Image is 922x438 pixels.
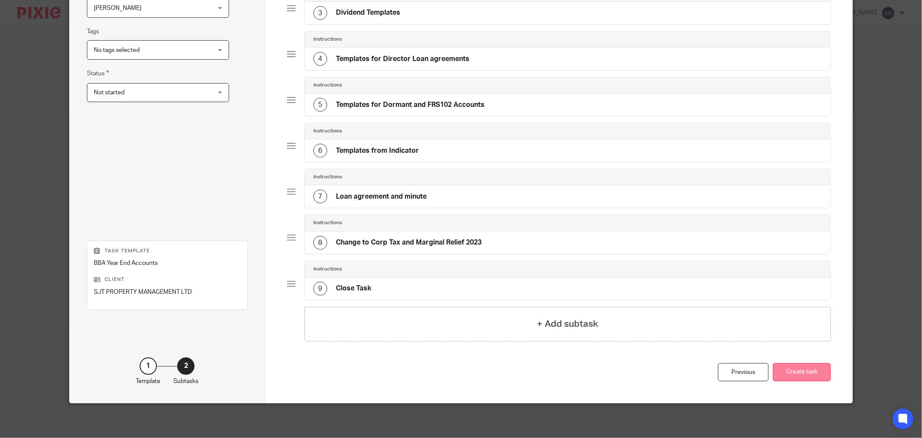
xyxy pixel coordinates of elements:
[773,363,831,382] button: Create task
[136,377,160,386] p: Template
[94,288,241,296] p: SJT PROPERTY MANAGEMENT LTD
[140,357,157,375] div: 1
[94,5,141,11] span: [PERSON_NAME]
[313,190,327,203] div: 7
[313,36,342,43] h4: Instructions
[313,128,342,135] h4: Instructions
[336,238,482,247] h4: Change to Corp Tax and Marginal Relief 2023
[336,284,371,293] h4: Close Task
[313,282,327,296] div: 9
[94,259,241,267] p: BBA Year End Accounts
[94,47,140,53] span: No tags selected
[94,276,241,283] p: Client
[313,236,327,250] div: 8
[336,100,485,109] h4: Templates for Dormant and FRS102 Accounts
[336,146,419,155] h4: Templates from Indicator
[336,8,400,17] h4: Dividend Templates
[313,266,342,273] h4: Instructions
[313,219,342,226] h4: Instructions
[177,357,195,375] div: 2
[313,144,327,158] div: 6
[313,82,342,89] h4: Instructions
[718,363,769,382] div: Previous
[336,192,427,201] h4: Loan agreement and minute
[87,27,99,36] label: Tags
[313,98,327,112] div: 5
[94,248,241,254] p: Task template
[313,52,327,66] div: 4
[313,6,327,20] div: 3
[94,90,124,96] span: Not started
[537,317,598,331] h4: + Add subtask
[173,377,198,386] p: Subtasks
[336,55,469,64] h4: Templates for Director Loan agreements
[87,68,109,78] label: Status
[313,174,342,180] h4: Instructions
